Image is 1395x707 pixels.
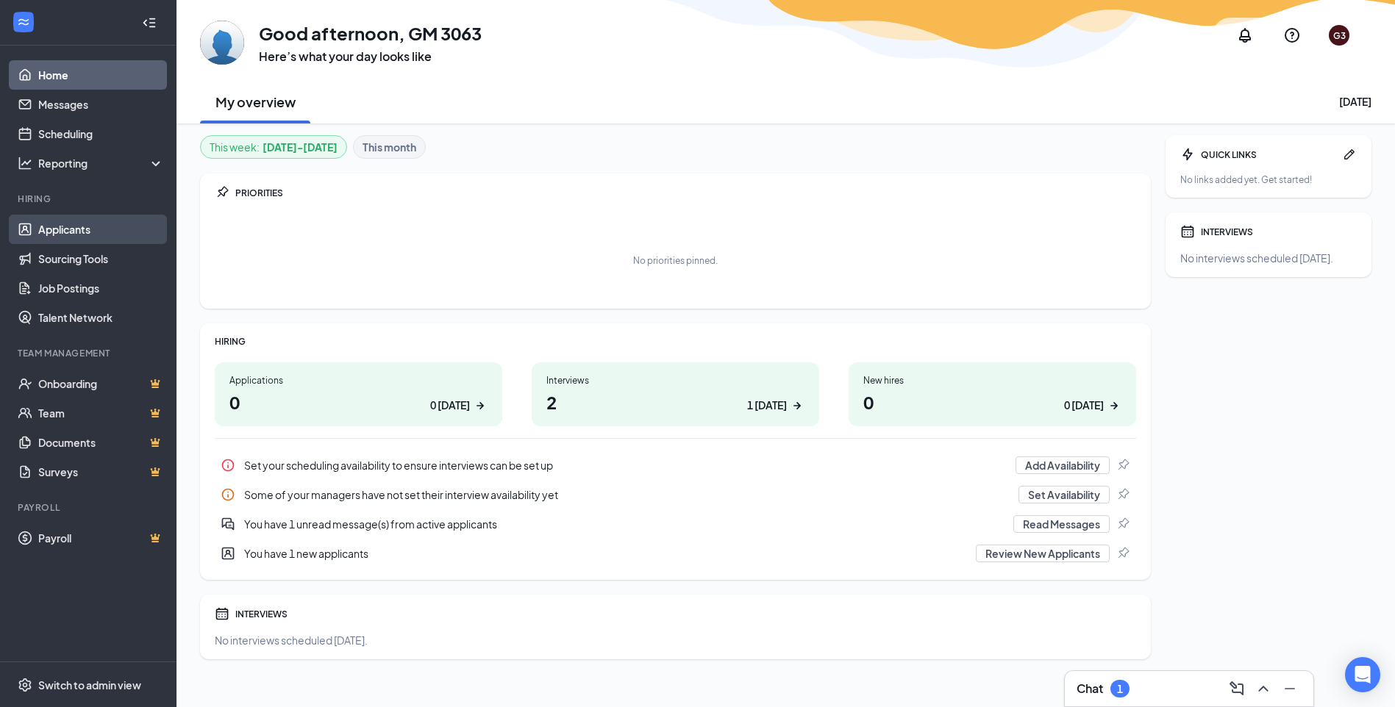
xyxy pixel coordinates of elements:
div: 0 [DATE] [430,398,470,413]
a: Scheduling [38,119,164,148]
svg: Info [221,458,235,473]
svg: ArrowRight [790,398,804,413]
button: Read Messages [1013,515,1110,533]
svg: QuestionInfo [1283,26,1301,44]
div: No priorities pinned. [633,254,718,267]
h3: Chat [1077,681,1103,697]
svg: ArrowRight [473,398,488,413]
div: INTERVIEWS [235,608,1136,620]
svg: Info [221,487,235,502]
div: This week : [210,139,338,155]
div: Switch to admin view [38,678,141,692]
svg: Minimize [1281,680,1299,697]
div: G3 [1333,29,1346,42]
a: Interviews21 [DATE]ArrowRight [532,362,819,426]
a: New hires00 [DATE]ArrowRight [849,362,1136,426]
a: Applicants [38,215,164,244]
img: GM 3063 [200,21,244,65]
div: You have 1 unread message(s) from active applicants [244,517,1005,531]
div: INTERVIEWS [1201,226,1357,238]
button: ChevronUp [1252,677,1275,700]
a: Talent Network [38,303,164,332]
svg: Pin [1116,546,1130,561]
div: [DATE] [1339,94,1371,109]
svg: UserEntity [221,546,235,561]
a: OnboardingCrown [38,369,164,398]
svg: Collapse [142,15,157,30]
h1: Good afternoon, GM 3063 [259,21,482,46]
div: You have 1 new applicants [215,539,1136,568]
div: QUICK LINKS [1201,148,1336,161]
h1: 2 [546,390,804,414]
svg: Calendar [215,606,229,621]
a: Home [38,60,164,90]
div: Some of your managers have not set their interview availability yet [244,487,1010,502]
button: Review New Applicants [976,545,1110,562]
svg: Pin [1116,517,1130,531]
h1: 0 [863,390,1121,414]
a: Messages [38,90,164,119]
div: Open Intercom Messenger [1345,657,1380,692]
svg: Analysis [18,156,32,171]
svg: Pin [1116,458,1130,473]
button: Add Availability [1016,456,1110,474]
div: Reporting [38,156,165,171]
div: 1 [1117,683,1123,695]
button: Minimize [1278,677,1302,700]
svg: DoubleChatActive [221,517,235,531]
div: No interviews scheduled [DATE]. [1180,251,1357,265]
svg: Pin [215,185,229,200]
svg: WorkstreamLogo [16,15,31,29]
a: SurveysCrown [38,457,164,487]
div: HIRING [215,335,1136,348]
a: Job Postings [38,273,164,303]
b: This month [363,139,416,155]
div: Team Management [18,347,161,359]
svg: ChevronUp [1255,680,1272,697]
div: Interviews [546,374,804,387]
div: 0 [DATE] [1064,398,1104,413]
a: TeamCrown [38,398,164,428]
div: You have 1 unread message(s) from active applicants [215,509,1136,539]
svg: Calendar [1180,224,1195,239]
div: No links added yet. Get started! [1180,173,1357,186]
a: InfoSet your scheduling availability to ensure interviews can be set upAdd AvailabilityPin [215,451,1136,480]
div: You have 1 new applicants [244,546,967,561]
div: Some of your managers have not set their interview availability yet [215,480,1136,509]
h2: My overview [215,93,296,111]
button: ComposeMessage [1225,677,1249,700]
h3: Here’s what your day looks like [259,49,482,65]
div: 1 [DATE] [747,398,787,413]
svg: ComposeMessage [1228,680,1246,697]
a: Sourcing Tools [38,244,164,273]
svg: Bolt [1180,147,1195,162]
a: DocumentsCrown [38,428,164,457]
svg: Pin [1116,487,1130,502]
div: Payroll [18,501,161,514]
svg: Pen [1342,147,1357,162]
div: Applications [229,374,488,387]
div: Set your scheduling availability to ensure interviews can be set up [244,458,1007,473]
div: Set your scheduling availability to ensure interviews can be set up [215,451,1136,480]
svg: ArrowRight [1107,398,1121,413]
b: [DATE] - [DATE] [263,139,338,155]
a: DoubleChatActiveYou have 1 unread message(s) from active applicantsRead MessagesPin [215,509,1136,539]
a: Applications00 [DATE]ArrowRight [215,362,502,426]
div: No interviews scheduled [DATE]. [215,633,1136,647]
a: PayrollCrown [38,523,164,553]
a: UserEntityYou have 1 new applicantsReview New ApplicantsPin [215,539,1136,568]
button: Set Availability [1018,486,1110,503]
div: New hires [863,374,1121,387]
svg: Settings [18,678,32,692]
div: Hiring [18,193,161,205]
div: PRIORITIES [235,187,1136,199]
a: InfoSome of your managers have not set their interview availability yetSet AvailabilityPin [215,480,1136,509]
svg: Notifications [1236,26,1254,44]
h1: 0 [229,390,488,414]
